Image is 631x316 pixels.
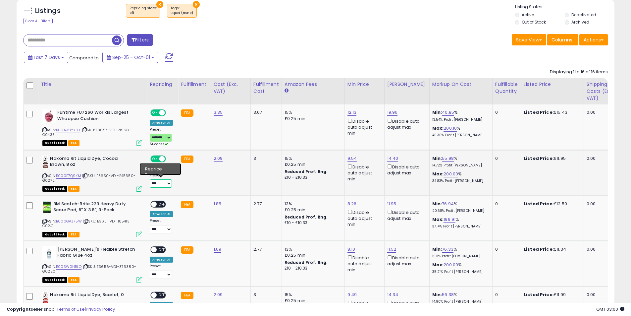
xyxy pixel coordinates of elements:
div: 15% [285,109,340,115]
span: ON [151,110,159,116]
span: Columns [552,36,572,43]
div: Amazon AI [150,257,173,263]
div: Min Price [347,81,382,88]
b: Max: [432,262,444,268]
div: 0 [495,246,516,252]
b: Nakoma Rit Liquid Dye, Cocoa Brown, 8 oz [50,156,131,169]
a: B00A39YYUK [56,127,80,133]
div: Preset: [150,264,173,279]
div: % [432,292,487,304]
b: Max: [432,171,444,177]
div: £0.25 min [285,207,340,213]
a: 40.85 [442,109,454,116]
div: Disable auto adjust min [347,254,379,273]
div: £0.25 min [285,161,340,167]
label: Deactivated [571,12,596,18]
button: Filters [127,34,153,46]
div: % [432,171,487,183]
b: Listed Price: [524,246,554,252]
span: FBA [68,140,79,146]
img: 51za6+E+4EL._SL40_.jpg [42,109,56,123]
p: 13.54% Profit [PERSON_NAME] [432,117,487,122]
span: ON [151,156,159,161]
span: OFF [157,292,167,298]
div: £0.25 min [285,252,340,258]
button: Save View [512,34,546,45]
div: Markup on Cost [432,81,490,88]
div: Disable auto adjust min [347,163,379,182]
b: Max: [432,125,444,131]
a: 55.98 [442,155,454,162]
a: 9.54 [347,155,357,162]
div: 0 [495,292,516,298]
th: The percentage added to the cost of goods (COGS) that forms the calculator for Min & Max prices. [429,78,492,104]
a: 11.95 [387,201,396,207]
div: Amazon AI [150,166,173,172]
p: Listing States: [515,4,614,10]
a: 3.35 [214,109,223,116]
div: 15% [285,156,340,161]
div: Preset: [150,219,173,233]
span: Sep-25 - Oct-01 [112,54,150,61]
div: 15% [285,292,340,298]
a: 2.09 [214,155,223,162]
span: FBA [68,232,79,237]
b: Reduced Prof. Rng. [285,169,328,174]
span: Success [150,142,168,147]
p: 35.21% Profit [PERSON_NAME] [432,270,487,274]
div: Preset: [150,127,173,147]
img: 31SOoUBMwrL._SL40_.jpg [42,246,56,260]
b: Funtime FU7260 Worlds Largest Whoopee Cushion [57,109,138,123]
h5: Listings [35,6,61,16]
small: FBA [181,292,193,299]
img: 41pqh39SntL._SL40_.jpg [42,201,52,214]
small: Amazon Fees. [285,88,289,94]
b: Listed Price: [524,201,554,207]
div: 3.07 [253,109,277,115]
span: OFF [157,201,167,207]
div: Amazon AI [150,120,173,126]
a: 56.38 [442,291,454,298]
small: FBA [181,201,193,208]
div: 3 [253,156,277,161]
div: Amazon AI [150,211,173,217]
div: Preset: [150,173,173,188]
b: Listed Price: [524,291,554,298]
div: Disable auto adjust max [387,209,424,221]
span: FBA [68,186,79,192]
div: 3 [253,292,277,298]
div: ASIN: [42,246,142,282]
label: Out of Stock [522,19,546,25]
div: Disable auto adjust min [347,117,379,137]
span: Last 7 Days [34,54,60,61]
div: ASIN: [42,156,142,191]
small: FBA [181,246,193,254]
b: [PERSON_NAME]'s Flexible Stretch Fabric Glue 4oz [57,246,138,260]
a: 200.10 [444,125,457,132]
p: 20.68% Profit [PERSON_NAME] [432,209,487,213]
div: % [432,156,487,168]
a: 19.96 [387,109,398,116]
span: Tags : [171,6,193,16]
div: Cost (Exc. VAT) [214,81,248,95]
span: | SKU: E3657-VDI-21968-G0435 [42,127,131,137]
div: % [432,201,487,213]
b: Min: [432,246,442,252]
div: % [432,109,487,122]
span: Repricing state : [130,6,157,16]
div: 13% [285,201,340,207]
div: £0.25 min [285,116,340,122]
div: Disable auto adjust min [347,209,379,228]
a: 14.40 [387,155,398,162]
a: 200.00 [444,171,458,177]
a: B003W0HBLQ [56,264,81,270]
div: ASIN: [42,201,142,236]
small: FBA [181,156,193,163]
div: Clear All Filters [23,18,53,24]
strong: Copyright [7,306,31,312]
div: % [432,125,487,138]
div: Disable auto adjust max [387,254,424,267]
a: 8.10 [347,246,355,253]
div: £12.50 [524,201,579,207]
b: Max: [432,216,444,222]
